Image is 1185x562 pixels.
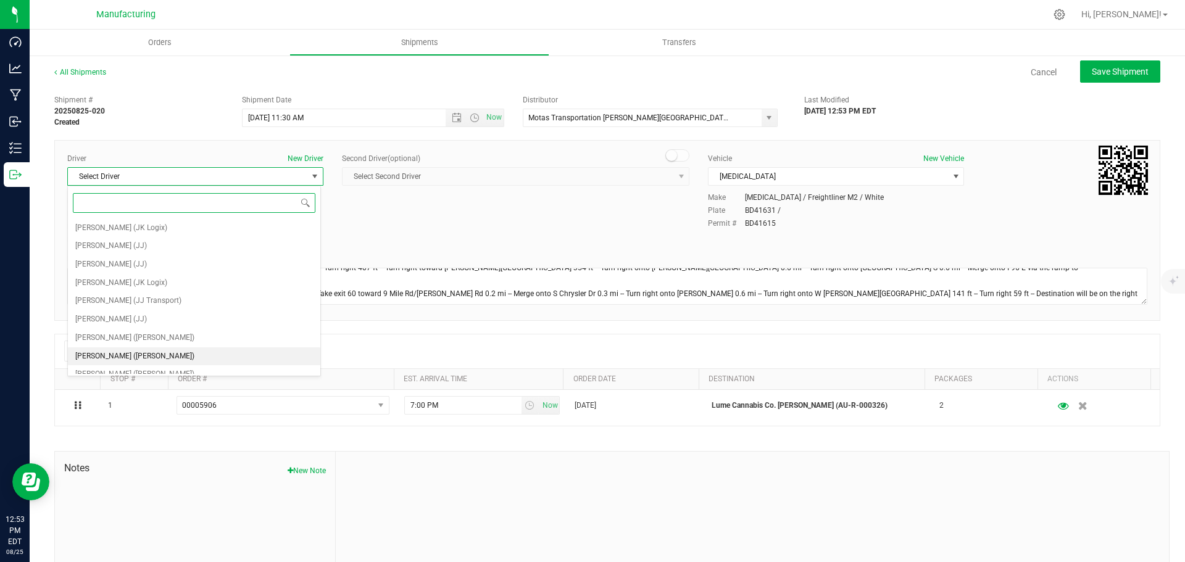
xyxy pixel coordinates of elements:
[1099,146,1148,195] img: Scan me!
[1052,9,1067,20] div: Manage settings
[110,374,135,383] a: Stop #
[75,366,194,382] span: [PERSON_NAME] ([PERSON_NAME])
[75,275,167,291] span: [PERSON_NAME] (JK Logix)
[64,341,161,362] button: Add an Order/Stop
[484,109,505,126] span: Set Current date
[289,30,549,56] a: Shipments
[9,115,22,128] inline-svg: Inbound
[708,218,745,229] label: Permit #
[75,293,181,309] span: [PERSON_NAME] (JJ Transport)
[54,118,80,126] strong: Created
[9,36,22,48] inline-svg: Dashboard
[1080,60,1160,83] button: Save Shipment
[923,153,964,164] button: New Vehicle
[948,168,963,185] span: select
[385,37,455,48] span: Shipments
[804,107,876,115] strong: [DATE] 12:53 PM EDT
[54,94,223,105] span: Shipment #
[709,374,755,383] a: Destination
[75,220,167,236] span: [PERSON_NAME] (JK Logix)
[54,107,105,115] strong: 20250825-020
[75,238,147,254] span: [PERSON_NAME] (JJ)
[108,400,112,411] span: 1
[96,9,156,20] span: Manufacturing
[404,374,467,383] a: Est. arrival time
[712,400,925,411] p: Lume Cannabis Co. [PERSON_NAME] (AU-R-000326)
[573,374,616,383] a: Order date
[182,401,217,410] span: 00005906
[539,397,559,414] span: select
[1092,67,1149,76] span: Save Shipment
[9,142,22,154] inline-svg: Inventory
[745,192,884,203] div: [MEDICAL_DATA] / Freightliner M2 / White
[708,153,732,164] label: Vehicle
[523,109,754,126] input: Select
[342,153,420,164] label: Second Driver
[178,374,207,383] a: Order #
[288,465,326,476] button: New Note
[12,463,49,500] iframe: Resource center
[446,113,467,123] span: Open the date view
[64,461,326,476] span: Notes
[75,349,194,365] span: [PERSON_NAME] ([PERSON_NAME])
[709,168,948,185] span: [MEDICAL_DATA]
[9,168,22,181] inline-svg: Outbound
[307,168,323,185] span: select
[68,168,307,185] span: Select Driver
[939,400,944,411] span: 2
[522,397,539,414] span: select
[6,514,24,547] p: 12:53 PM EDT
[646,37,713,48] span: Transfers
[9,62,22,75] inline-svg: Analytics
[1031,66,1057,78] a: Cancel
[75,257,147,273] span: [PERSON_NAME] (JJ)
[242,94,291,105] label: Shipment Date
[30,30,289,56] a: Orders
[539,397,560,415] span: Set Current date
[523,94,558,105] label: Distributor
[464,113,485,123] span: Open the time view
[804,94,849,105] label: Last Modified
[75,312,147,328] span: [PERSON_NAME] (JJ)
[67,153,86,164] label: Driver
[762,109,777,126] span: select
[288,153,323,164] button: New Driver
[373,397,388,414] span: select
[708,205,745,216] label: Plate
[745,205,781,216] div: BD41631 /
[575,400,596,411] span: [DATE]
[708,192,745,203] label: Make
[934,374,972,383] a: Packages
[6,547,24,556] p: 08/25
[388,154,420,163] span: (optional)
[745,218,776,229] div: BD41615
[75,330,194,346] span: [PERSON_NAME] ([PERSON_NAME])
[549,30,809,56] a: Transfers
[1099,146,1148,195] qrcode: 20250825-020
[9,89,22,101] inline-svg: Manufacturing
[1081,9,1162,19] span: Hi, [PERSON_NAME]!
[1037,369,1150,390] th: Actions
[54,68,106,76] a: All Shipments
[131,37,188,48] span: Orders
